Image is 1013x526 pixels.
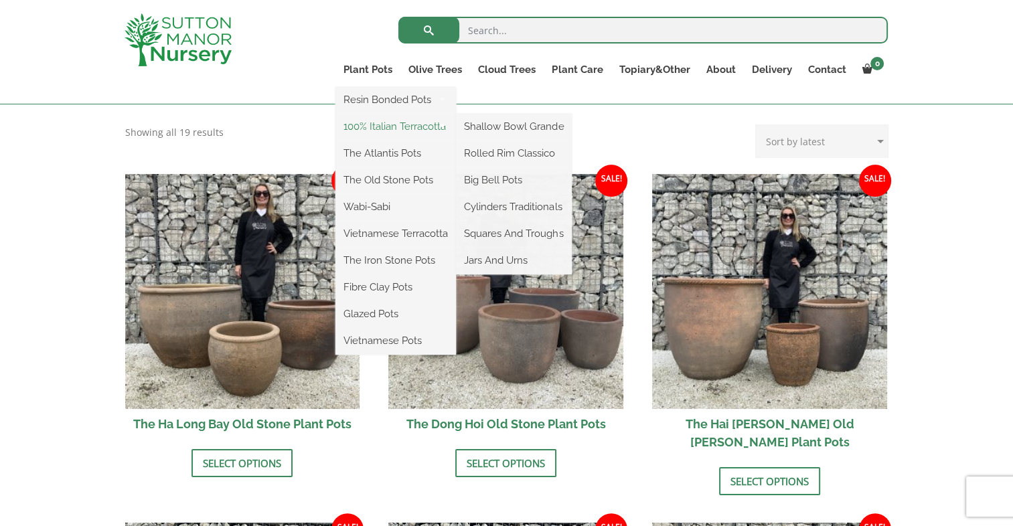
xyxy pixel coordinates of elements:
[398,17,888,43] input: Search...
[335,304,456,324] a: Glazed Pots
[755,124,888,158] select: Shop order
[470,60,544,79] a: Cloud Trees
[335,197,456,217] a: Wabi-Sabi
[125,409,360,439] h2: The Ha Long Bay Old Stone Plant Pots
[859,165,891,197] span: Sale!
[456,197,572,217] a: Cylinders Traditionals
[456,250,572,270] a: Jars And Urns
[335,143,456,163] a: The Atlantis Pots
[854,60,888,79] a: 0
[652,174,887,409] img: The Hai Phong Old Stone Plant Pots
[698,60,743,79] a: About
[388,174,623,439] a: Sale! The Dong Hoi Old Stone Plant Pots
[191,449,293,477] a: Select options for “The Ha Long Bay Old Stone Plant Pots”
[388,174,623,409] img: The Dong Hoi Old Stone Plant Pots
[456,143,572,163] a: Rolled Rim Classico
[335,250,456,270] a: The Iron Stone Pots
[335,170,456,190] a: The Old Stone Pots
[388,409,623,439] h2: The Dong Hoi Old Stone Plant Pots
[335,90,456,110] a: Resin Bonded Pots
[652,409,887,457] h2: The Hai [PERSON_NAME] Old [PERSON_NAME] Plant Pots
[335,224,456,244] a: Vietnamese Terracotta
[595,165,627,197] span: Sale!
[125,174,360,409] img: The Ha Long Bay Old Stone Plant Pots
[719,467,820,495] a: Select options for “The Hai Phong Old Stone Plant Pots”
[870,57,884,70] span: 0
[335,116,456,137] a: 100% Italian Terracotta
[335,277,456,297] a: Fibre Clay Pots
[799,60,854,79] a: Contact
[125,13,232,66] img: logo
[125,174,360,439] a: Sale! The Ha Long Bay Old Stone Plant Pots
[743,60,799,79] a: Delivery
[400,60,470,79] a: Olive Trees
[455,449,556,477] a: Select options for “The Dong Hoi Old Stone Plant Pots”
[652,174,887,457] a: Sale! The Hai [PERSON_NAME] Old [PERSON_NAME] Plant Pots
[611,60,698,79] a: Topiary&Other
[335,60,400,79] a: Plant Pots
[456,224,572,244] a: Squares And Troughs
[335,331,456,351] a: Vietnamese Pots
[544,60,611,79] a: Plant Care
[125,124,224,141] p: Showing all 19 results
[331,165,364,197] span: Sale!
[456,116,572,137] a: Shallow Bowl Grande
[456,170,572,190] a: Big Bell Pots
